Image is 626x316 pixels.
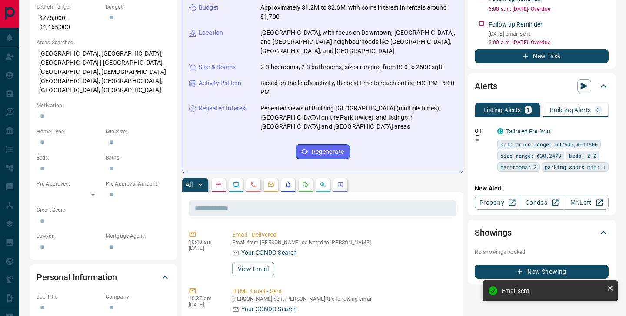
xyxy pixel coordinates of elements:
[37,180,101,188] p: Pre-Approved:
[475,49,609,63] button: New Task
[526,107,530,113] p: 1
[475,248,609,256] p: No showings booked
[232,287,453,296] p: HTML Email - Sent
[260,79,456,97] p: Based on the lead's activity, the best time to reach out is: 3:00 PM - 5:00 PM
[475,222,609,243] div: Showings
[199,28,223,37] p: Location
[232,239,453,246] p: Email from [PERSON_NAME] delivered to [PERSON_NAME]
[500,163,537,171] span: bathrooms: 2
[475,76,609,96] div: Alerts
[199,3,219,12] p: Budget
[37,154,101,162] p: Beds:
[569,151,596,160] span: beds: 2-2
[37,47,170,97] p: [GEOGRAPHIC_DATA], [GEOGRAPHIC_DATA], [GEOGRAPHIC_DATA] | [GEOGRAPHIC_DATA], [GEOGRAPHIC_DATA], [...
[489,30,609,38] p: [DATE] email sent
[267,181,274,188] svg: Emails
[260,63,443,72] p: 2-3 bedrooms, 2-3 bathrooms, sizes ranging from 800 to 2500 sqft
[500,151,561,160] span: size range: 630,2473
[489,5,609,13] p: 6:00 a.m. [DATE] - Overdue
[37,293,101,301] p: Job Title:
[189,302,219,308] p: [DATE]
[37,11,101,34] p: $775,000 - $4,465,000
[475,135,481,141] svg: Push Notification Only
[519,196,564,210] a: Condos
[106,180,170,188] p: Pre-Approval Amount:
[106,3,170,11] p: Budget:
[232,262,274,276] button: View Email
[199,63,236,72] p: Size & Rooms
[475,79,497,93] h2: Alerts
[199,104,247,113] p: Repeated Interest
[199,79,241,88] p: Activity Pattern
[232,296,453,302] p: [PERSON_NAME] sent [PERSON_NAME] the following email
[483,107,521,113] p: Listing Alerts
[37,39,170,47] p: Areas Searched:
[506,128,550,135] a: Tailored For You
[106,293,170,301] p: Company:
[489,20,543,29] p: Follow up Reminder
[302,181,309,188] svg: Requests
[106,154,170,162] p: Baths:
[37,232,101,240] p: Lawyer:
[233,181,240,188] svg: Lead Browsing Activity
[489,39,609,47] p: 6:00 a.m. [DATE] - Overdue
[189,296,219,302] p: 10:37 am
[260,104,456,131] p: Repeated views of Building [GEOGRAPHIC_DATA] (multiple times), [GEOGRAPHIC_DATA] on the Park (twi...
[186,182,193,188] p: All
[475,196,519,210] a: Property
[260,3,456,21] p: Approximately $1.2M to $2.6M, with some interest in rentals around $1,700
[285,181,292,188] svg: Listing Alerts
[500,140,598,149] span: sale price range: 697500,4911500
[37,206,170,214] p: Credit Score:
[232,230,453,239] p: Email - Delivered
[106,128,170,136] p: Min Size:
[106,232,170,240] p: Mortgage Agent:
[545,163,606,171] span: parking spots min: 1
[320,181,326,188] svg: Opportunities
[250,181,257,188] svg: Calls
[37,267,170,288] div: Personal Information
[189,245,219,251] p: [DATE]
[475,226,512,239] h2: Showings
[260,28,456,56] p: [GEOGRAPHIC_DATA], with focus on Downtown, [GEOGRAPHIC_DATA], and [GEOGRAPHIC_DATA] neighbourhood...
[296,144,350,159] button: Regenerate
[497,128,503,134] div: condos.ca
[475,127,492,135] p: Off
[37,102,170,110] p: Motivation:
[596,107,600,113] p: 0
[550,107,591,113] p: Building Alerts
[215,181,222,188] svg: Notes
[475,184,609,193] p: New Alert:
[564,196,609,210] a: Mr.Loft
[37,3,101,11] p: Search Range:
[337,181,344,188] svg: Agent Actions
[189,239,219,245] p: 10:40 am
[475,265,609,279] button: New Showing
[241,305,297,314] p: Your CONDO Search
[37,128,101,136] p: Home Type:
[37,270,117,284] h2: Personal Information
[502,287,603,294] div: Email sent
[241,248,297,257] p: Your CONDO Search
